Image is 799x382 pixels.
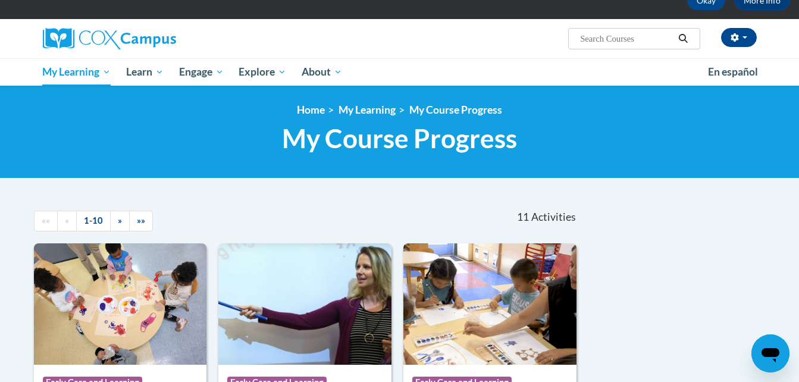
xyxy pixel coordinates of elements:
[294,58,350,86] a: About
[708,65,758,78] span: En español
[129,211,153,231] a: End
[137,215,145,226] span: »»
[297,104,325,116] a: Home
[25,58,775,86] div: Main menu
[34,243,207,365] img: Course Logo
[179,65,224,79] span: Engage
[409,104,502,116] a: My Course Progress
[43,28,176,49] img: Cox Campus
[126,65,164,79] span: Learn
[700,60,766,84] a: En español
[531,211,576,224] span: Activities
[302,65,342,79] span: About
[42,215,50,226] span: ««
[751,334,789,372] iframe: Button to launch messaging window
[239,65,286,79] span: Explore
[721,28,757,47] button: Account Settings
[517,211,529,224] span: 11
[42,65,111,79] span: My Learning
[339,104,396,116] a: My Learning
[43,28,269,49] a: Cox Campus
[65,215,69,226] span: «
[171,58,231,86] a: Engage
[218,243,391,365] img: Course Logo
[674,32,692,46] button: Search
[35,58,119,86] a: My Learning
[579,32,674,46] input: Search Courses
[34,211,58,231] a: Begining
[118,58,171,86] a: Learn
[57,211,77,231] a: Previous
[118,215,122,226] span: »
[110,211,130,231] a: Next
[231,58,294,86] a: Explore
[282,123,517,154] span: My Course Progress
[403,243,576,365] img: Course Logo
[76,211,111,231] a: 1-10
